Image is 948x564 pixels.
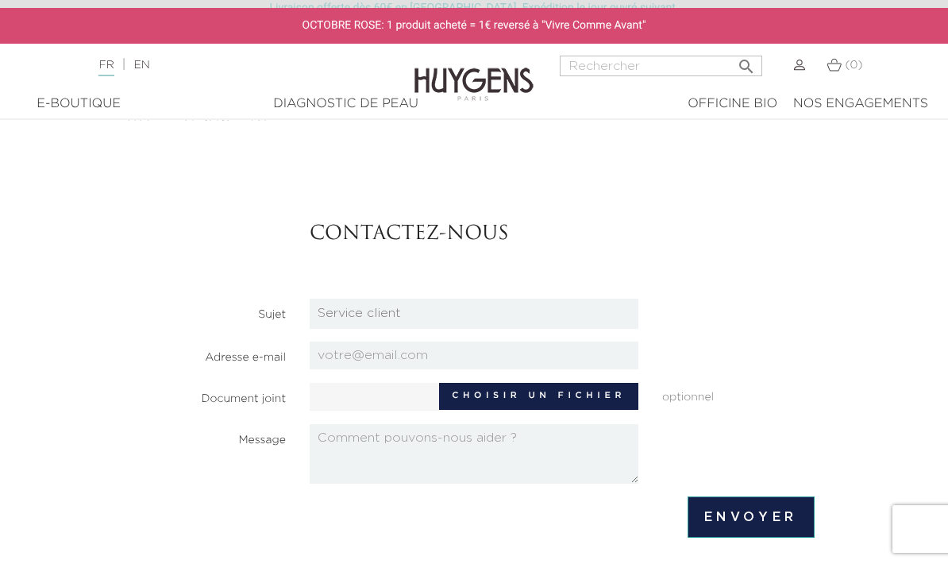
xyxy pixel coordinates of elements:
[145,95,546,114] a: Diagnostic de peau
[560,56,762,76] input: Rechercher
[688,95,777,114] div: Officine Bio
[650,383,827,406] span: optionnel
[98,60,114,76] a: FR
[845,60,862,71] span: (0)
[688,496,815,538] input: Envoyer
[121,342,298,366] label: Adresse e-mail
[737,52,756,71] i: 
[153,95,538,114] div: Diagnostic de peau
[732,51,761,72] button: 
[414,42,534,103] img: Huygens
[310,223,815,246] h3: Contactez-nous
[121,299,298,323] label: Sujet
[121,424,298,449] label: Message
[310,342,638,369] input: votre@email.com
[793,95,928,114] div: Nos engagements
[121,383,298,408] label: Document joint
[91,56,383,75] div: |
[133,60,149,71] a: EN
[20,95,137,114] div: E-Boutique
